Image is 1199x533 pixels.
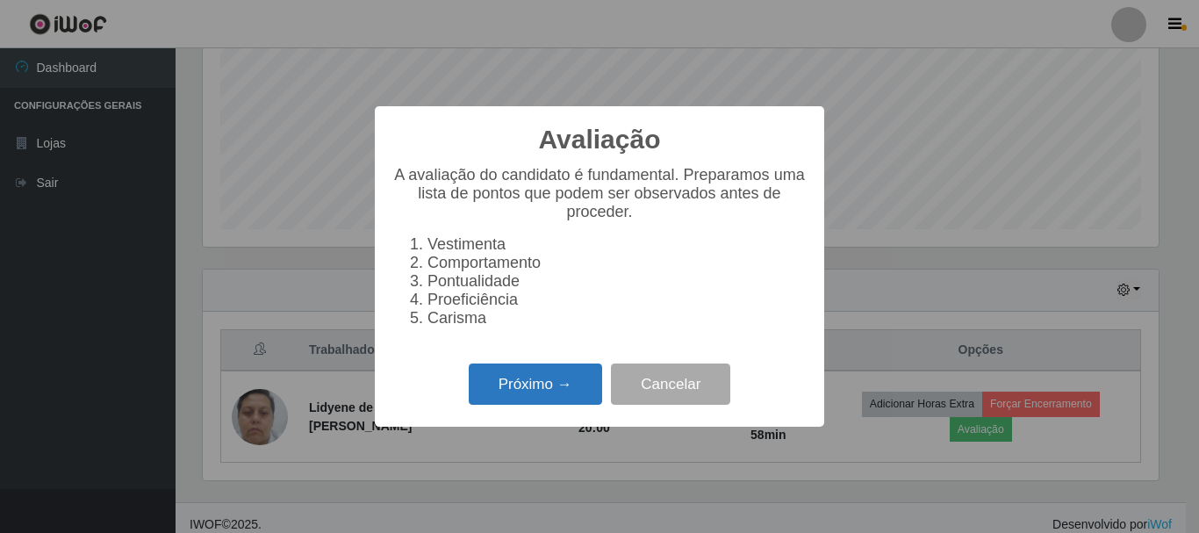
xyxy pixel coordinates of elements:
[427,309,807,328] li: Carisma
[611,364,730,405] button: Cancelar
[427,291,807,309] li: Proeficiência
[469,364,602,405] button: Próximo →
[427,235,807,254] li: Vestimenta
[392,166,807,221] p: A avaliação do candidato é fundamental. Preparamos uma lista de pontos que podem ser observados a...
[427,272,807,291] li: Pontualidade
[539,124,661,155] h2: Avaliação
[427,254,807,272] li: Comportamento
